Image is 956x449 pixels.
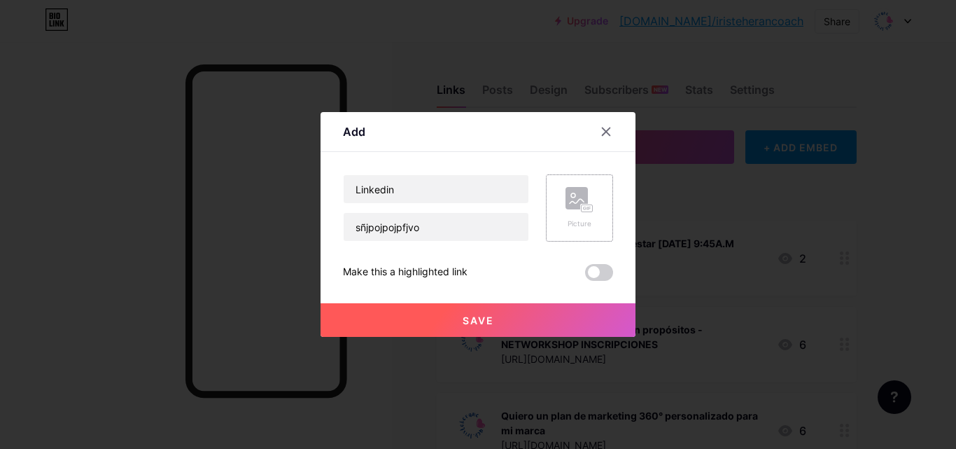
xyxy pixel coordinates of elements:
div: Make this a highlighted link [343,264,468,281]
button: Save [321,303,635,337]
div: Picture [565,219,593,229]
input: Title [344,175,528,203]
span: Save [463,315,494,326]
div: Add [343,123,365,140]
input: URL [344,213,528,241]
